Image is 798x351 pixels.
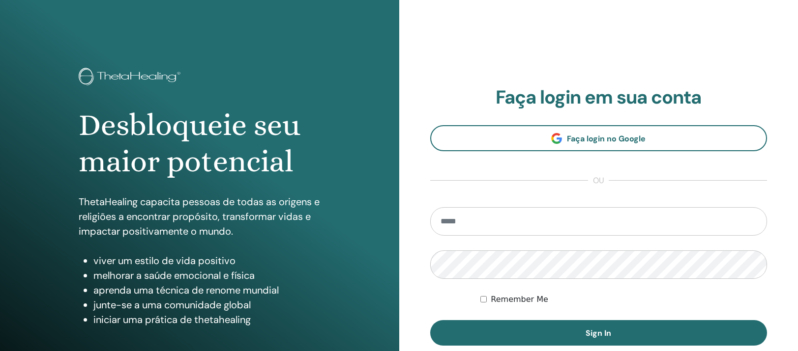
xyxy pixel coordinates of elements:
[93,283,320,297] li: aprenda uma técnica de renome mundial
[567,134,646,144] span: Faça login no Google
[93,268,320,283] li: melhorar a saúde emocional e física
[586,328,611,338] span: Sign In
[480,294,767,305] div: Keep me authenticated indefinitely or until I manually logout
[491,294,548,305] label: Remember Me
[93,253,320,268] li: viver um estilo de vida positivo
[430,125,768,151] a: Faça login no Google
[430,86,768,109] h2: Faça login em sua conta
[93,312,320,327] li: iniciar uma prática de thetahealing
[79,107,320,180] h1: Desbloqueie seu maior potencial
[588,175,609,187] span: ou
[79,194,320,239] p: ThetaHealing capacita pessoas de todas as origens e religiões a encontrar propósito, transformar ...
[93,297,320,312] li: junte-se a uma comunidade global
[430,320,768,346] button: Sign In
